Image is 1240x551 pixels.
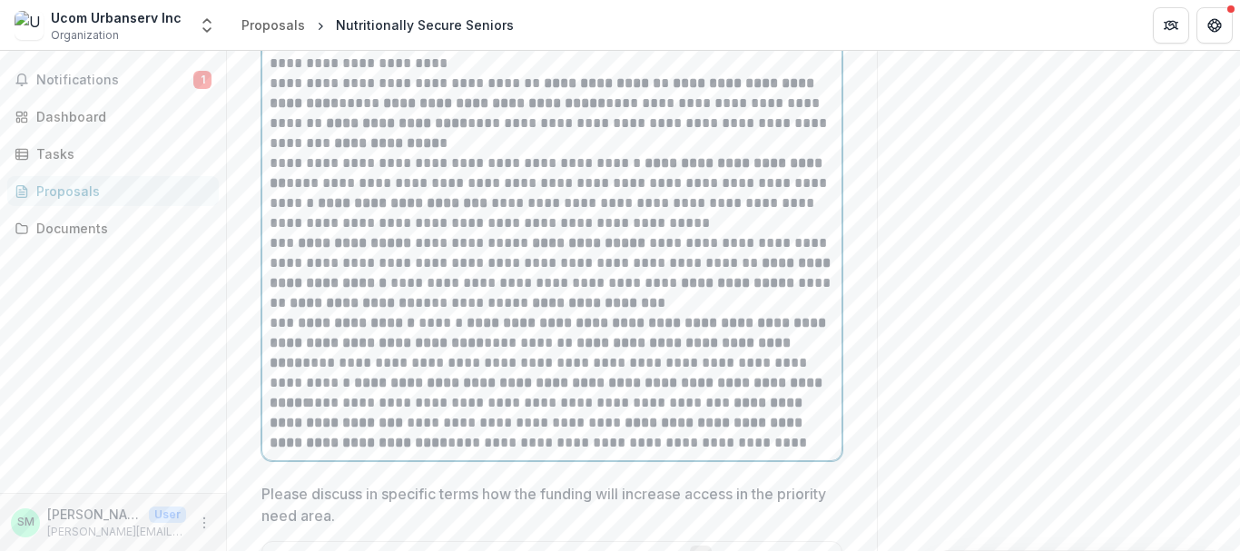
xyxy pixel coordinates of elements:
div: Proposals [241,15,305,34]
p: [PERSON_NAME] [47,505,142,524]
a: Proposals [7,176,219,206]
div: Ucom Urbanserv Inc [51,8,182,27]
p: User [149,507,186,523]
a: Proposals [234,12,312,38]
p: [PERSON_NAME][EMAIL_ADDRESS][DOMAIN_NAME] [47,524,186,540]
button: More [193,512,215,534]
a: Tasks [7,139,219,169]
button: Partners [1153,7,1189,44]
nav: breadcrumb [234,12,521,38]
div: Sara Mitchell [17,517,34,528]
div: Nutritionally Secure Seniors [336,15,514,34]
a: Documents [7,213,219,243]
span: Notifications [36,73,193,88]
button: Notifications1 [7,65,219,94]
a: Dashboard [7,102,219,132]
div: Documents [36,219,204,238]
div: Dashboard [36,107,204,126]
span: 1 [193,71,212,89]
div: Proposals [36,182,204,201]
p: Please discuss in specific terms how the funding will increase access in the priority need area. [261,483,832,526]
button: Open entity switcher [194,7,220,44]
button: Get Help [1196,7,1233,44]
span: Organization [51,27,119,44]
img: Ucom Urbanserv Inc [15,11,44,40]
div: Tasks [36,144,204,163]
